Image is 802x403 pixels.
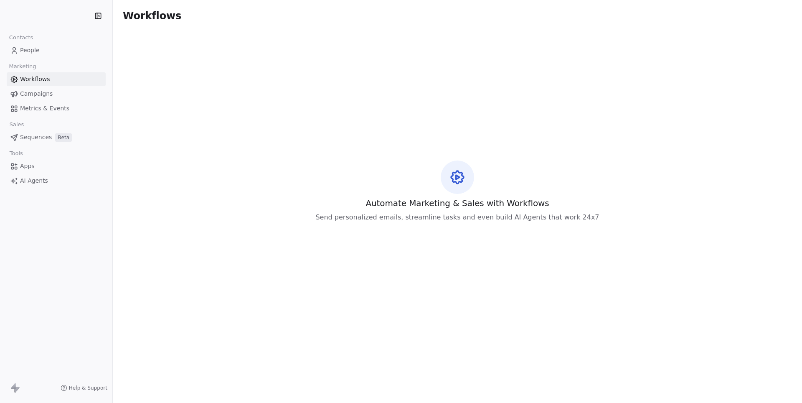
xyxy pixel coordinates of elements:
span: AI Agents [20,176,48,185]
span: Send personalized emails, streamline tasks and even build AI Agents that work 24x7 [315,212,599,222]
a: AI Agents [7,174,106,188]
span: Beta [55,133,72,142]
span: Workflows [20,75,50,84]
a: Workflows [7,72,106,86]
span: Automate Marketing & Sales with Workflows [365,197,549,209]
span: Apps [20,162,35,171]
a: Metrics & Events [7,102,106,115]
a: People [7,43,106,57]
a: Help & Support [61,385,107,391]
a: SequencesBeta [7,130,106,144]
a: Campaigns [7,87,106,101]
span: Workflows [123,10,181,22]
span: Contacts [5,31,37,44]
span: Help & Support [69,385,107,391]
a: Apps [7,159,106,173]
span: Campaigns [20,89,53,98]
span: Sales [6,118,28,131]
span: Sequences [20,133,52,142]
span: Metrics & Events [20,104,69,113]
span: Tools [6,147,26,160]
span: Marketing [5,60,40,73]
span: People [20,46,40,55]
